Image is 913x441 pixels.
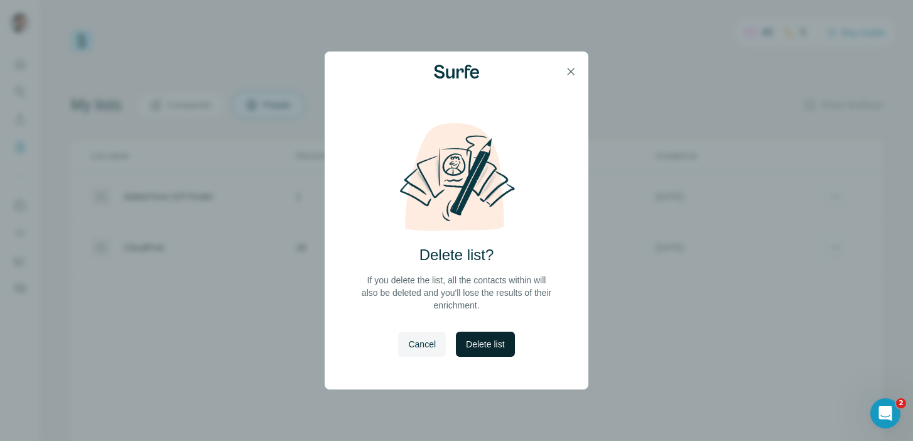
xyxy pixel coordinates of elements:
[386,122,527,232] img: delete-list
[466,338,504,351] span: Delete list
[434,65,479,79] img: Surfe Logo
[419,245,494,265] h2: Delete list?
[870,398,900,428] iframe: Intercom live chat
[896,398,906,408] span: 2
[398,332,446,357] button: Cancel
[456,332,514,357] button: Delete list
[360,274,553,312] p: If you delete the list, all the contacts within will also be deleted and you'll lose the results ...
[408,338,436,351] span: Cancel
